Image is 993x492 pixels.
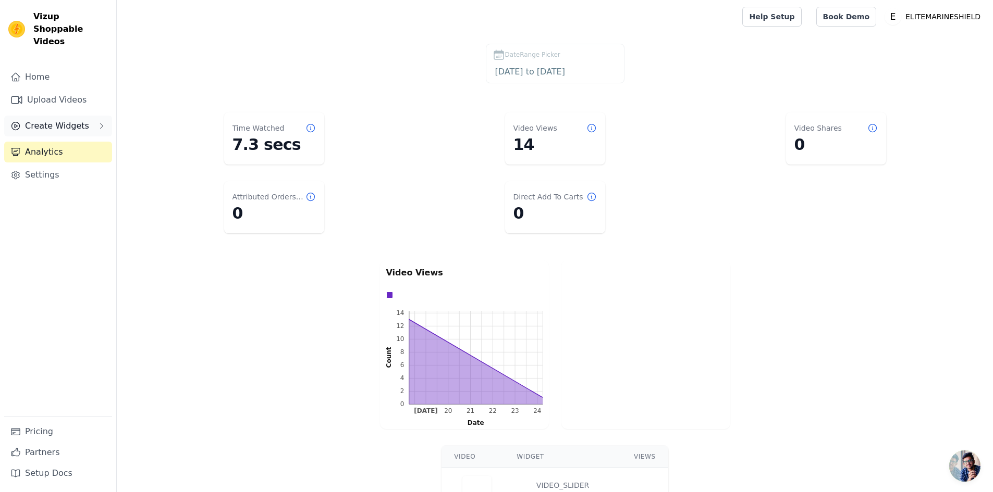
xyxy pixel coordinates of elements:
[467,419,484,426] text: Date
[400,348,404,356] text: 8
[4,90,112,110] a: Upload Videos
[414,408,438,415] g: Fri Sep 19 2025 00:00:00 GMT+0600 (Bangladesh Standard Time)
[232,204,316,223] dd: 0
[400,400,404,408] text: 0
[8,21,25,37] img: Vizup
[513,192,583,202] dt: Direct Add To Carts
[505,50,560,59] span: DateRange Picker
[488,408,496,415] text: 22
[4,116,112,136] button: Create Widgets
[400,387,404,395] text: 2
[533,408,541,415] g: Wed Sep 24 2025 00:00:00 GMT+0600 (Bangladesh Standard Time)
[25,120,89,132] span: Create Widgets
[621,446,668,468] th: Views
[400,374,404,382] text: 4
[533,408,541,415] text: 24
[396,322,404,330] text: 12
[4,442,112,463] a: Partners
[4,463,112,484] a: Setup Docs
[385,347,393,368] text: Count
[504,446,621,468] th: Widget
[384,289,540,301] div: Data groups
[885,7,985,26] button: E ELITEMARINESHIELD
[444,408,452,415] g: Sat Sep 20 2025 00:00:00 GMT+0600 (Bangladesh Standard Time)
[396,309,409,408] g: left ticks
[794,123,842,133] dt: Video Shares
[493,65,618,79] input: DateRange Picker
[466,408,474,415] g: Sun Sep 21 2025 00:00:00 GMT+0600 (Bangladesh Standard Time)
[513,123,557,133] dt: Video Views
[396,309,404,317] text: 14
[949,450,980,482] div: Open chat
[232,192,305,202] dt: Attributed Orders Count
[511,408,519,415] text: 23
[901,7,985,26] p: ELITEMARINESHIELD
[4,165,112,185] a: Settings
[742,7,801,27] a: Help Setup
[513,204,597,223] dd: 0
[386,267,543,279] p: Video Views
[511,408,519,415] g: Tue Sep 23 2025 00:00:00 GMT+0600 (Bangladesh Standard Time)
[442,446,504,468] th: Video
[444,408,452,415] text: 20
[400,361,404,369] text: 6
[33,10,108,48] span: Vizup Shoppable Videos
[513,135,597,154] dd: 14
[794,135,878,154] dd: 0
[396,335,404,343] text: 10
[373,309,409,408] g: left axis
[4,421,112,442] a: Pricing
[816,7,876,27] a: Book Demo
[414,408,438,415] text: [DATE]
[466,408,474,415] text: 21
[232,123,285,133] dt: Time Watched
[232,135,316,154] dd: 7.3 secs
[409,404,543,414] g: bottom ticks
[488,408,496,415] g: Mon Sep 22 2025 00:00:00 GMT+0600 (Bangladesh Standard Time)
[890,11,896,22] text: E
[4,142,112,162] a: Analytics
[4,67,112,87] a: Home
